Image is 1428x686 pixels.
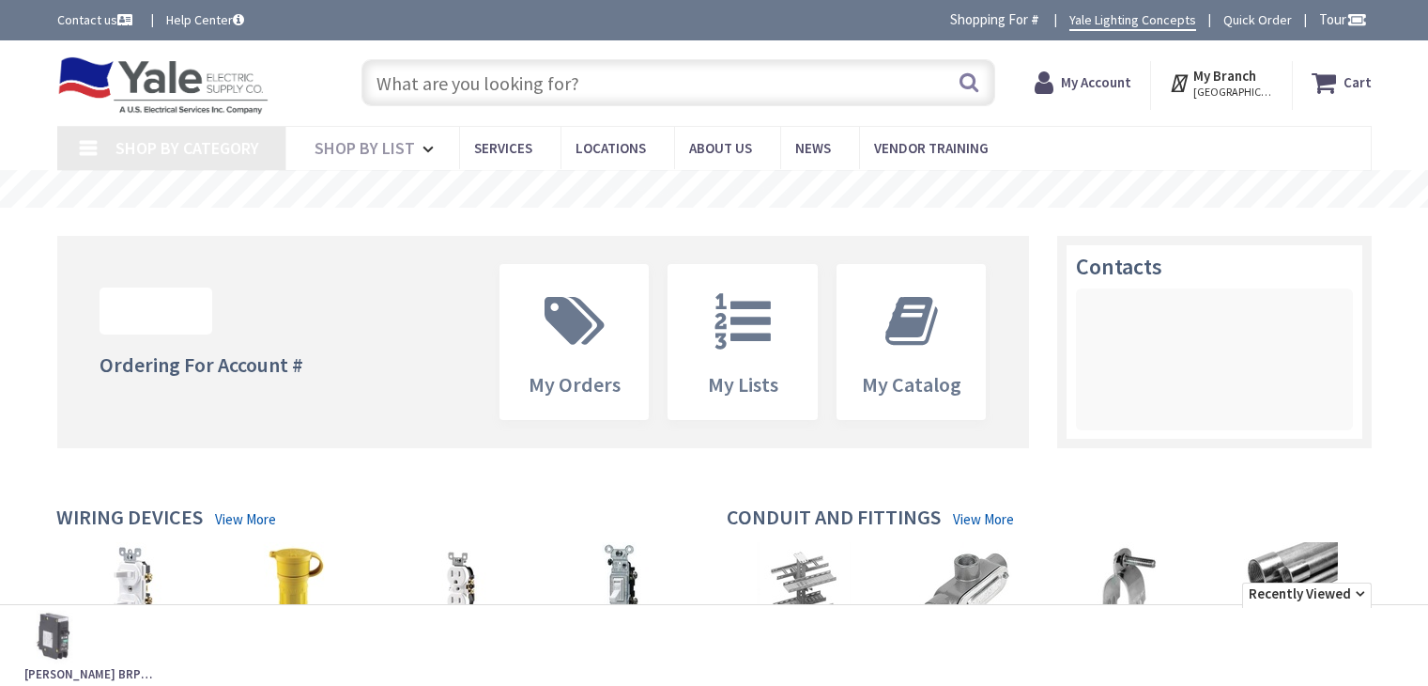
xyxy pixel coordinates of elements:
[315,137,415,159] span: Shop By List
[708,371,778,398] span: My Lists
[950,10,1028,28] span: Shopping For
[668,265,817,419] a: My Lists
[1244,542,1338,636] img: Metallic Conduit
[249,542,343,636] img: Plug & Connectors
[1035,66,1131,100] a: My Account
[115,137,259,159] span: Shop By Category
[166,10,244,29] a: Help Center
[1223,10,1292,29] a: Quick Order
[689,139,752,157] span: About Us
[574,542,668,636] img: Switches
[1061,73,1131,91] strong: My Account
[474,139,532,157] span: Services
[574,542,668,665] a: Switches Switches
[795,139,831,157] span: News
[86,542,180,636] img: Combination Devices
[1319,10,1367,28] span: Tour
[919,542,1013,636] img: Conduit Fittings
[953,509,1014,529] a: View More
[1052,542,1205,686] a: Hangers, Clamps & Supports Hangers, Clamps & Supports
[71,542,195,665] a: Combination Devices Combination Devices
[874,139,989,157] span: Vendor Training
[1169,66,1273,100] div: My Branch [GEOGRAPHIC_DATA], [GEOGRAPHIC_DATA]
[57,56,269,115] img: Yale Electric Supply Co.
[24,666,156,684] strong: [PERSON_NAME] BRP120AF Plug-...
[757,542,851,636] img: Cable Tray & Accessories
[24,610,156,684] a: [PERSON_NAME] BRP120AF Plug-...
[411,542,505,665] a: Receptacles Receptacles
[837,265,986,419] a: My Catalog
[57,10,136,29] a: Contact us
[215,509,276,529] a: View More
[1031,10,1039,28] strong: #
[1243,542,1338,665] a: Metallic Conduit Metallic Conduit
[529,371,621,398] span: My Orders
[1193,85,1273,100] span: [GEOGRAPHIC_DATA], [GEOGRAPHIC_DATA]
[240,542,350,665] a: Plug & Connectors Plug & Connectors
[1069,10,1196,31] a: Yale Lighting Concepts
[730,542,876,665] a: Cable Tray & Accessories Cable Tray & Accessories
[862,371,961,398] span: My Catalog
[1344,66,1372,100] strong: Cart
[1193,67,1256,85] strong: My Branch
[576,139,646,157] span: Locations
[727,506,941,533] h4: Conduit and Fittings
[500,265,649,419] a: My Orders
[411,542,505,636] img: Receptacles
[56,506,203,533] h4: Wiring Devices
[361,59,995,106] input: What are you looking for?
[1076,255,1353,279] h3: Contacts
[100,353,303,376] h4: Ordering For Account #
[1312,66,1372,100] a: Cart
[1242,583,1372,607] span: Recently Viewed
[918,542,1014,665] a: Conduit Fittings Conduit Fittings
[1082,542,1175,636] img: Hangers, Clamps & Supports
[24,610,81,666] img: Eaton BRP120AF Plug-On Mount Type BR Combination Arc Fault Circuit Breaker 1-Pole 20-Amp 120-Volt AC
